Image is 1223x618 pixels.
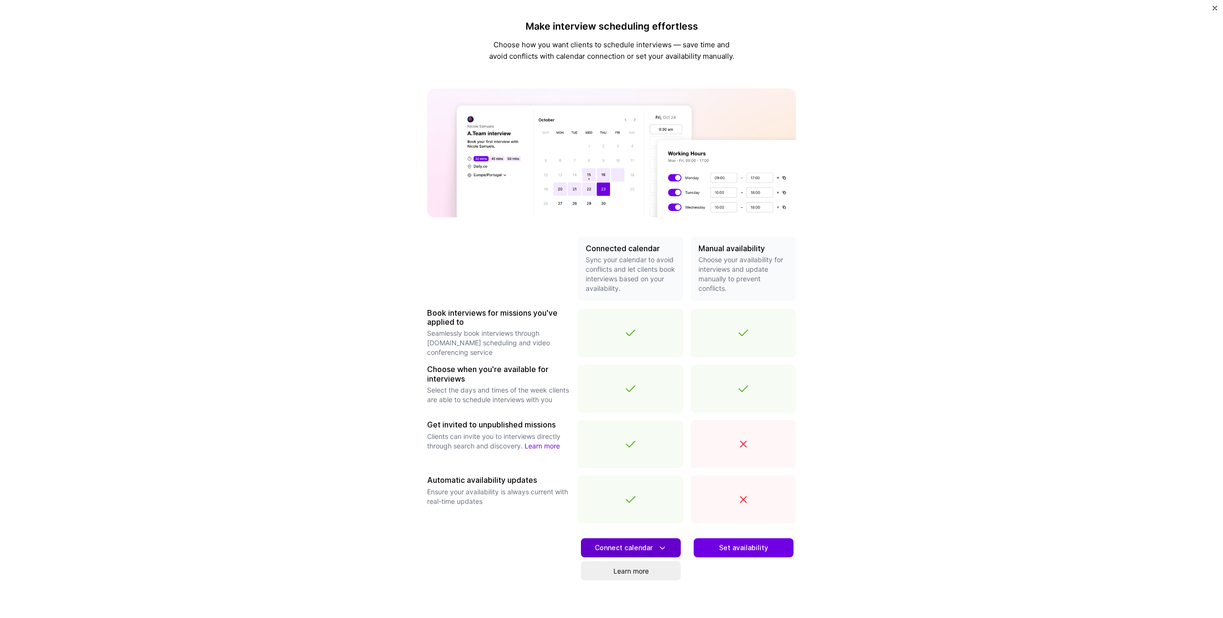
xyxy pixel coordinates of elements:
h3: Get invited to unpublished missions [427,420,570,429]
button: Connect calendar [581,538,681,557]
button: Close [1212,6,1217,16]
h3: Connected calendar [586,244,676,253]
h3: Book interviews for missions you've applied to [427,309,570,327]
p: Ensure your availability is always current with real-time updates [427,487,570,506]
span: Connect calendar [595,543,667,553]
a: Learn more [581,561,681,580]
p: Seamlessly book interviews through [DOMAIN_NAME] scheduling and video conferencing service [427,329,570,357]
i: icon DownArrowWhite [657,543,667,553]
h4: Make interview scheduling effortless [487,21,736,32]
span: Set availability [719,543,768,553]
p: Choose your availability for interviews and update manually to prevent conflicts. [698,255,788,293]
img: A.Team calendar banner [427,88,796,217]
h3: Automatic availability updates [427,476,570,485]
p: Choose how you want clients to schedule interviews — save time and avoid conflicts with calendar ... [487,39,736,62]
p: Select the days and times of the week clients are able to schedule interviews with you [427,385,570,405]
button: Set availability [694,538,794,557]
p: Clients can invite you to interviews directly through search and discovery. [427,432,570,451]
h3: Choose when you're available for interviews [427,365,570,383]
a: Learn more [525,442,560,450]
p: Sync your calendar to avoid conflicts and let clients book interviews based on your availability. [586,255,676,293]
h3: Manual availability [698,244,788,253]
